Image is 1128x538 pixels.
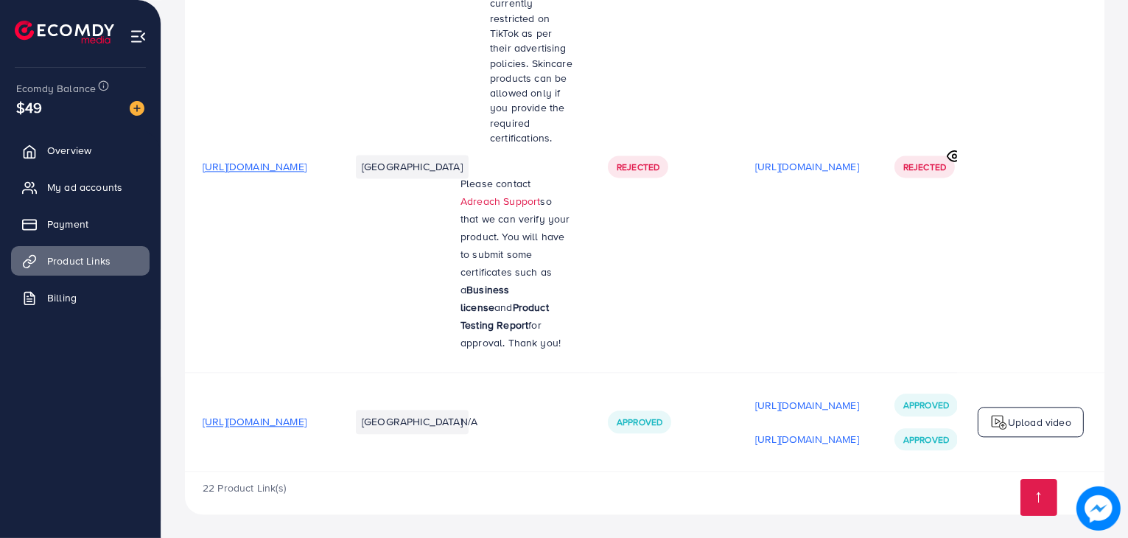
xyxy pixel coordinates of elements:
[903,399,949,411] span: Approved
[755,430,859,448] p: [URL][DOMAIN_NAME]
[15,21,114,43] img: logo
[14,91,45,125] span: $49
[47,290,77,305] span: Billing
[203,481,286,495] span: 22 Product Link(s)
[47,217,88,231] span: Payment
[617,161,659,173] span: Rejected
[460,300,549,332] strong: Product Testing Report
[16,81,96,96] span: Ecomdy Balance
[47,254,111,268] span: Product Links
[11,172,150,202] a: My ad accounts
[460,282,509,315] strong: Business license
[1008,413,1071,431] p: Upload video
[460,176,466,191] span: P
[11,136,150,165] a: Overview
[11,246,150,276] a: Product Links
[47,180,122,195] span: My ad accounts
[203,414,306,429] span: [URL][DOMAIN_NAME]
[755,396,859,414] p: [URL][DOMAIN_NAME]
[903,433,949,446] span: Approved
[1076,486,1121,531] img: image
[460,414,477,429] span: N/A
[11,283,150,312] a: Billing
[356,155,469,178] li: [GEOGRAPHIC_DATA]
[356,410,469,433] li: [GEOGRAPHIC_DATA]
[903,161,946,173] span: Rejected
[130,28,147,45] img: menu
[494,300,512,315] span: and
[460,194,540,209] a: Adreach Support
[11,209,150,239] a: Payment
[990,413,1008,431] img: logo
[47,143,91,158] span: Overview
[130,101,144,116] img: image
[466,176,530,191] span: lease contact
[617,416,662,428] span: Approved
[203,159,306,174] span: [URL][DOMAIN_NAME]
[755,158,859,175] p: [URL][DOMAIN_NAME]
